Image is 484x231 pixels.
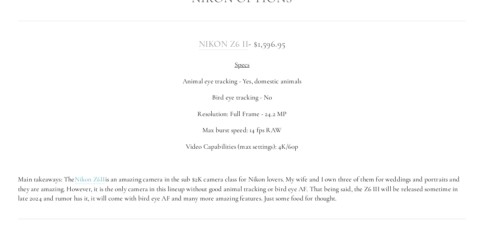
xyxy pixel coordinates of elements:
p: Main takeaways: The is an amazing camera in the sub $2K camera class for Nikon lovers. My wife an... [18,175,466,203]
h3: - $1,596.95 [18,37,466,51]
p: Resolution: Full Frame - 24.2 MP [18,109,466,119]
a: Nikon Z6 II [199,38,249,50]
a: Nikon Z6II [75,175,105,184]
span: Specs [235,60,250,69]
p: Video Capabilities (max settings): 4K/60p [18,142,466,152]
p: Max burst speed: 14 fps RAW [18,125,466,135]
p: Animal eye tracking - Yes, domestic animals [18,77,466,86]
p: Bird eye tracking - No [18,93,466,102]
